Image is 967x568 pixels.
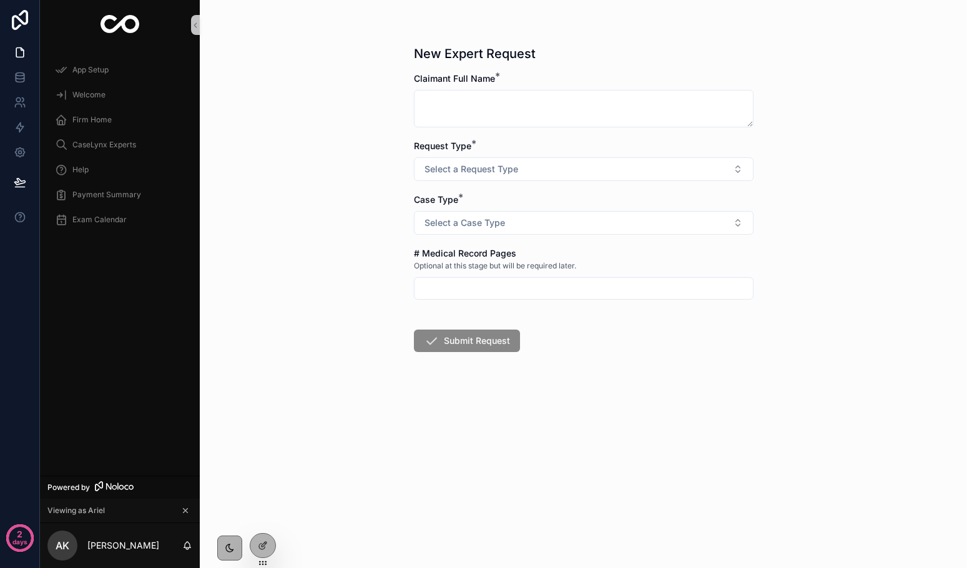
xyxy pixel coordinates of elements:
p: 2 [17,528,22,541]
span: Select a Request Type [425,163,518,175]
h1: New Expert Request [414,45,536,62]
span: Firm Home [72,115,112,125]
a: Welcome [47,84,192,106]
span: # Medical Record Pages [414,248,516,258]
a: Powered by [40,476,200,499]
a: Exam Calendar [47,208,192,231]
a: Payment Summary [47,184,192,206]
p: days [12,533,27,551]
span: AK [56,538,69,553]
span: Powered by [47,482,90,492]
span: Select a Case Type [425,217,505,229]
span: App Setup [72,65,109,75]
div: scrollable content [40,50,200,247]
span: Case Type [414,194,458,205]
p: [PERSON_NAME] [87,539,159,552]
button: Select Button [414,157,753,181]
span: Optional at this stage but will be required later. [414,261,576,271]
span: Exam Calendar [72,215,127,225]
span: Viewing as Ariel [47,506,105,516]
a: Help [47,159,192,181]
span: Request Type [414,140,471,151]
span: Payment Summary [72,190,141,200]
a: App Setup [47,59,192,81]
a: CaseLynx Experts [47,134,192,156]
span: CaseLynx Experts [72,140,136,150]
span: Claimant Full Name [414,73,495,84]
span: Help [72,165,89,175]
img: App logo [101,15,140,35]
a: Firm Home [47,109,192,131]
span: Welcome [72,90,106,100]
button: Select Button [414,211,753,235]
